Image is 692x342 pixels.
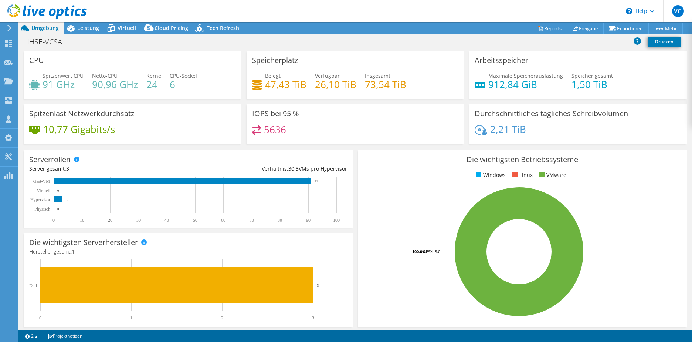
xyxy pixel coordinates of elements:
[164,218,169,223] text: 40
[24,38,74,46] h1: IHSE-VCSA
[146,72,161,79] span: Kerne
[37,188,50,193] text: Virtuell
[66,165,69,172] span: 3
[193,218,197,223] text: 50
[43,125,115,133] h4: 10,77 Gigabits/s
[315,180,318,183] text: 91
[426,249,440,254] tspan: ESXi 8.0
[170,72,197,79] span: CPU-Sockel
[207,24,239,31] span: Tech Refresh
[39,315,41,321] text: 0
[108,218,112,223] text: 20
[92,80,138,88] h4: 90,96 GHz
[475,56,528,64] h3: Arbeitsspeicher
[412,249,426,254] tspan: 100.0%
[672,5,684,17] span: VC
[571,80,613,88] h4: 1,50 TiB
[532,23,567,34] a: Reports
[33,179,50,184] text: Gast-VM
[57,207,59,211] text: 0
[363,155,681,164] h3: Die wichtigsten Betriebssysteme
[29,155,71,164] h3: Serverrollen
[312,315,314,321] text: 3
[29,165,188,173] div: Server gesamt:
[488,72,563,79] span: Maximale Speicherauslastung
[490,125,526,133] h4: 2,21 TiB
[315,72,340,79] span: Verfügbar
[278,218,282,223] text: 80
[188,165,347,173] div: Verhältnis: VMs pro Hypervisor
[34,207,50,212] text: Physisch
[365,80,406,88] h4: 73,54 TiB
[43,72,84,79] span: Spitzenwert CPU
[30,197,50,202] text: Hypervisor
[146,80,161,88] h4: 24
[474,171,506,179] li: Windows
[475,110,628,118] h3: Durchschnittliches tägliches Schreibvolumen
[567,23,604,34] a: Freigabe
[43,331,88,341] a: Projektnotizen
[221,218,225,223] text: 60
[130,315,132,321] text: 1
[317,283,319,288] text: 3
[92,72,118,79] span: Netto-CPU
[57,189,59,192] text: 0
[80,218,84,223] text: 10
[626,8,632,14] svg: \n
[72,248,75,255] span: 1
[252,56,298,64] h3: Speicherplatz
[29,238,138,247] h3: Die wichtigsten Serverhersteller
[265,72,281,79] span: Belegt
[29,283,37,288] text: Dell
[136,218,141,223] text: 30
[315,80,356,88] h4: 26,10 TiB
[648,23,683,34] a: Mehr
[66,198,68,202] text: 3
[365,72,390,79] span: Insgesamt
[52,218,55,223] text: 0
[29,248,347,256] h4: Hersteller gesamt:
[155,24,188,31] span: Cloud Pricing
[29,110,134,118] h3: Spitzenlast Netzwerkdurchsatz
[43,80,84,88] h4: 91 GHz
[488,80,563,88] h4: 912,84 GiB
[77,24,99,31] span: Leistung
[306,218,311,223] text: 90
[510,171,533,179] li: Linux
[333,218,340,223] text: 100
[265,80,306,88] h4: 47,43 TiB
[571,72,613,79] span: Speicher gesamt
[250,218,254,223] text: 70
[648,37,681,47] a: Drucken
[603,23,649,34] a: Exportieren
[537,171,566,179] li: VMware
[252,110,299,118] h3: IOPS bei 95 %
[118,24,136,31] span: Virtuell
[31,24,59,31] span: Umgebung
[170,80,197,88] h4: 6
[20,331,43,341] a: 2
[288,165,299,172] span: 30.3
[264,125,286,134] h4: 5636
[29,56,44,64] h3: CPU
[221,315,223,321] text: 2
